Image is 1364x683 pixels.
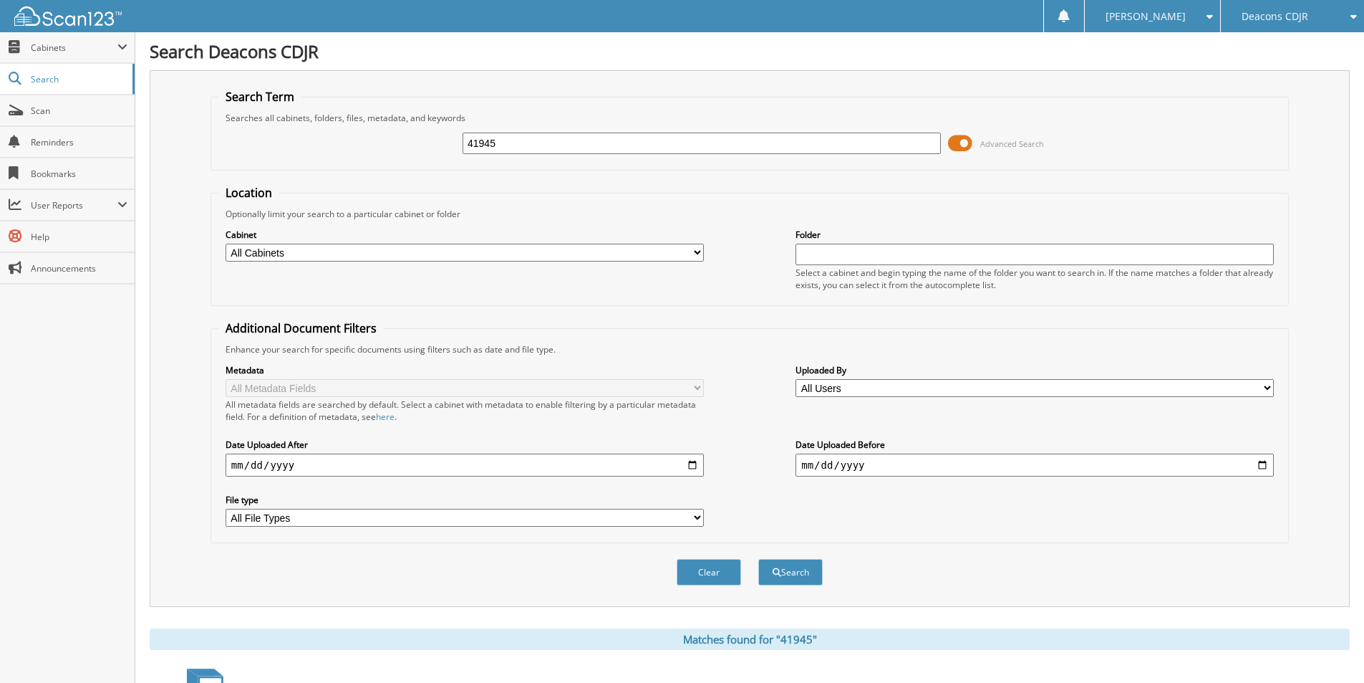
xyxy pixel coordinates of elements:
[218,112,1281,124] div: Searches all cabinets, folders, files, metadata, and keywords
[226,454,704,477] input: start
[31,168,127,180] span: Bookmarks
[795,229,1274,241] label: Folder
[218,89,301,105] legend: Search Term
[31,73,125,85] span: Search
[31,105,127,117] span: Scan
[31,199,117,211] span: User Reports
[226,398,704,423] div: All metadata fields are searched by default. Select a cabinet with metadata to enable filtering b...
[150,629,1350,650] div: Matches found for "41945"
[795,364,1274,376] label: Uploaded By
[226,439,704,451] label: Date Uploaded After
[218,343,1281,355] div: Enhance your search for specific documents using filters such as date and file type.
[758,559,823,586] button: Search
[1242,12,1308,21] span: Deacons CDJR
[14,6,122,26] img: scan123-logo-white.svg
[218,208,1281,220] div: Optionally limit your search to a particular cabinet or folder
[31,262,127,274] span: Announcements
[218,185,279,201] legend: Location
[980,138,1044,149] span: Advanced Search
[31,136,127,148] span: Reminders
[150,39,1350,63] h1: Search Deacons CDJR
[226,364,704,376] label: Metadata
[31,231,127,243] span: Help
[218,320,384,336] legend: Additional Document Filters
[795,439,1274,451] label: Date Uploaded Before
[795,267,1274,291] div: Select a cabinet and begin typing the name of the folder you want to search in. If the name match...
[677,559,741,586] button: Clear
[226,229,704,241] label: Cabinet
[795,454,1274,477] input: end
[376,411,395,423] a: here
[31,42,117,54] span: Cabinets
[1106,12,1186,21] span: [PERSON_NAME]
[226,494,704,506] label: File type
